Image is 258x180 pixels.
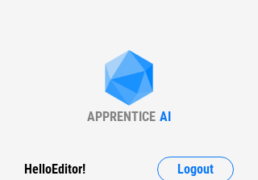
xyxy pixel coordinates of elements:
[97,50,161,109] img: Apprentice AI
[160,109,171,124] div: AI
[87,109,156,124] div: APPRENTICE
[177,163,214,176] span: Logout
